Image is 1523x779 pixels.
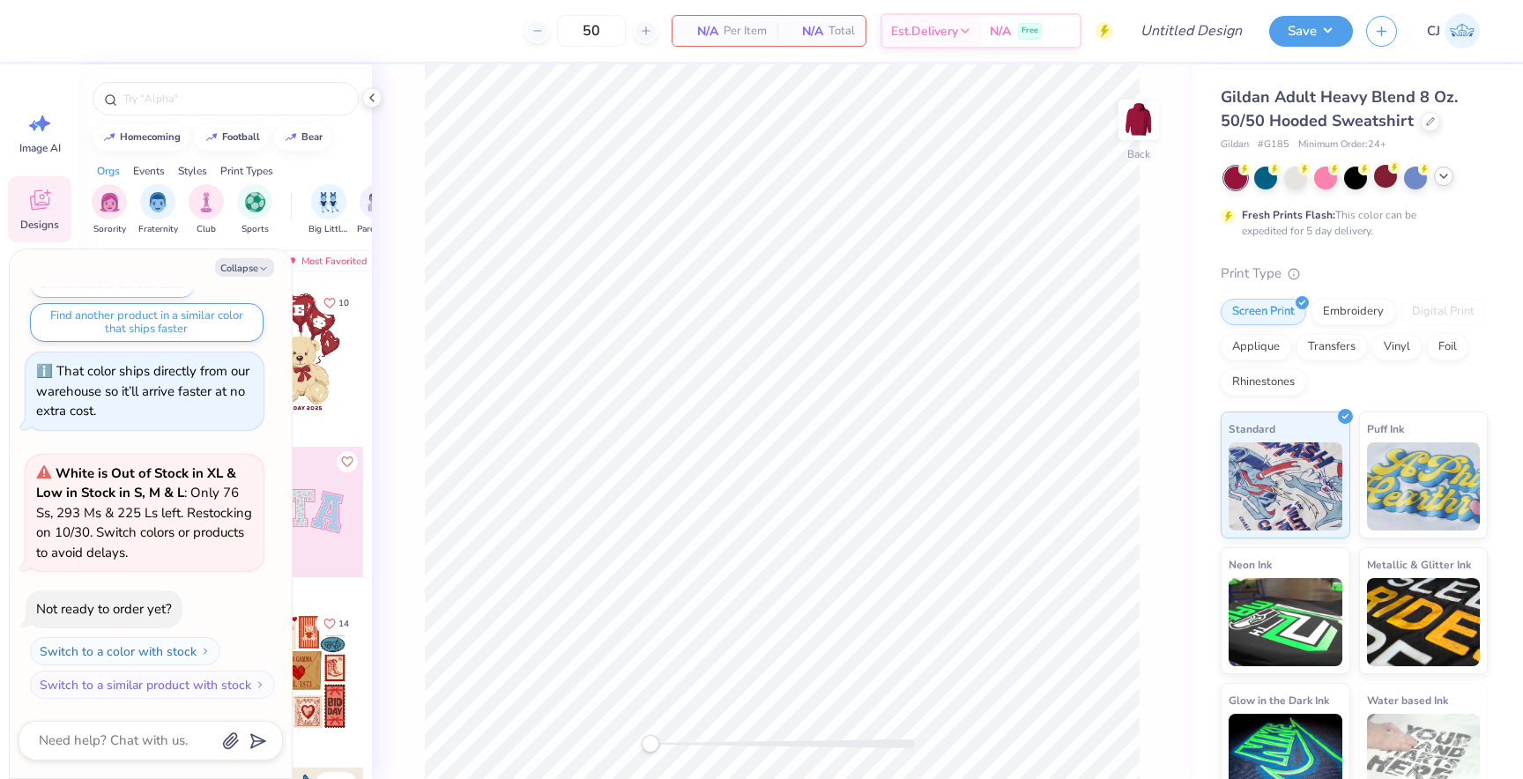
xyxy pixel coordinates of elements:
[368,192,388,212] img: Parent's Weekend Image
[319,192,338,212] img: Big Little Reveal Image
[1229,578,1342,666] img: Neon Ink
[1229,442,1342,530] img: Standard
[36,464,252,561] span: : Only 76 Ss, 293 Ms & 225 Ls left. Restocking on 10/30. Switch colors or products to avoid delays.
[30,303,264,342] button: Find another product in a similar color that ships faster
[338,299,349,308] span: 10
[36,362,249,419] div: That color ships directly from our warehouse so it’ll arrive faster at no extra cost.
[642,735,659,753] div: Accessibility label
[241,223,269,236] span: Sports
[1221,86,1458,131] span: Gildan Adult Heavy Blend 8 Oz. 50/50 Hooded Sweatshirt
[1221,137,1249,152] span: Gildan
[357,184,397,236] div: filter for Parent's Weekend
[308,184,349,236] div: filter for Big Little Reveal
[1121,102,1156,137] img: Back
[1296,334,1367,360] div: Transfers
[1229,691,1329,709] span: Glow in the Dark Ink
[1311,299,1395,325] div: Embroidery
[1367,442,1481,530] img: Puff Ink
[93,124,189,151] button: homecoming
[1367,555,1471,574] span: Metallic & Glitter Ink
[36,600,172,618] div: Not ready to order yet?
[1445,13,1480,48] img: Claire Jeter
[357,223,397,236] span: Parent's Weekend
[1229,555,1272,574] span: Neon Ink
[178,163,207,179] div: Styles
[337,451,358,472] button: Like
[220,163,273,179] div: Print Types
[1242,208,1335,222] strong: Fresh Prints Flash:
[828,22,855,41] span: Total
[1367,419,1404,438] span: Puff Ink
[276,250,375,271] div: Most Favorited
[92,184,127,236] div: filter for Sorority
[316,612,357,635] button: Like
[1221,369,1306,396] div: Rhinestones
[215,258,274,277] button: Collapse
[1221,263,1488,284] div: Print Type
[788,22,823,41] span: N/A
[557,15,626,47] input: – –
[1367,578,1481,666] img: Metallic & Glitter Ink
[189,184,224,236] div: filter for Club
[222,132,260,142] div: football
[19,141,61,155] span: Image AI
[133,163,165,179] div: Events
[1127,146,1150,162] div: Back
[30,671,275,699] button: Switch to a similar product with stock
[1221,299,1306,325] div: Screen Print
[1229,419,1275,438] span: Standard
[138,223,178,236] span: Fraternity
[237,184,272,236] div: filter for Sports
[204,132,219,143] img: trend_line.gif
[316,291,357,315] button: Like
[20,218,59,232] span: Designs
[30,637,220,665] button: Switch to a color with stock
[30,272,195,298] button: Switch back to the last color
[138,184,178,236] div: filter for Fraternity
[990,22,1011,41] span: N/A
[120,132,181,142] div: homecoming
[301,132,323,142] div: bear
[102,132,116,143] img: trend_line.gif
[245,192,265,212] img: Sports Image
[1221,334,1291,360] div: Applique
[1372,334,1422,360] div: Vinyl
[148,192,167,212] img: Fraternity Image
[97,163,120,179] div: Orgs
[724,22,767,41] span: Per Item
[1427,334,1468,360] div: Foil
[255,679,265,690] img: Switch to a similar product with stock
[1242,207,1459,239] div: This color can be expedited for 5 day delivery.
[274,124,331,151] button: bear
[92,184,127,236] button: filter button
[197,192,216,212] img: Club Image
[683,22,718,41] span: N/A
[308,184,349,236] button: filter button
[138,184,178,236] button: filter button
[308,223,349,236] span: Big Little Reveal
[338,619,349,628] span: 14
[1419,13,1488,48] a: CJ
[1022,25,1038,37] span: Free
[284,132,298,143] img: trend_line.gif
[197,223,216,236] span: Club
[195,124,268,151] button: football
[1298,137,1386,152] span: Minimum Order: 24 +
[36,464,236,502] strong: White is Out of Stock in XL & Low in Stock in S, M & L
[1258,137,1289,152] span: # G185
[1126,13,1256,48] input: Untitled Design
[93,223,126,236] span: Sorority
[237,184,272,236] button: filter button
[1367,691,1448,709] span: Water based Ink
[1400,299,1486,325] div: Digital Print
[891,22,958,41] span: Est. Delivery
[122,90,347,108] input: Try "Alpha"
[1427,21,1440,41] span: CJ
[100,192,120,212] img: Sorority Image
[357,184,397,236] button: filter button
[200,646,211,657] img: Switch to a color with stock
[189,184,224,236] button: filter button
[1269,16,1353,47] button: Save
